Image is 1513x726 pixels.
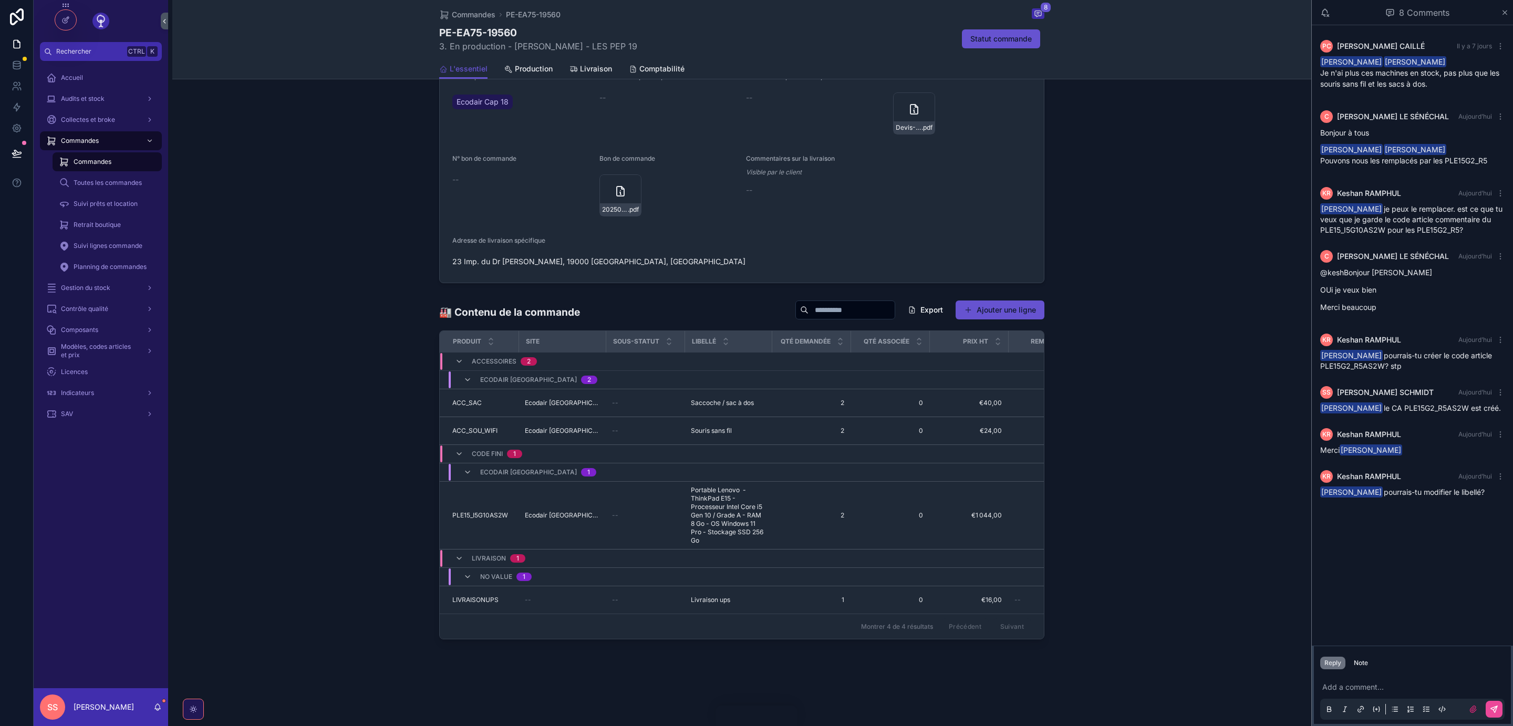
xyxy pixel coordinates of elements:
[1337,429,1401,440] span: Keshan RAMPHUL
[1337,111,1449,122] span: [PERSON_NAME] LE SÉNÉCHAL
[525,399,599,407] a: Ecodair [GEOGRAPHIC_DATA]
[921,123,932,132] span: .pdf
[527,357,531,366] div: 2
[778,511,844,520] a: 2
[40,383,162,402] a: Indicateurs
[1032,8,1044,21] button: 8
[691,399,754,407] span: Saccoche / sac à dos
[1322,430,1331,439] span: KR
[1458,472,1492,480] span: Aujourd’hui
[452,236,545,244] span: Adresse de livraison spécifique
[1457,42,1492,50] span: Il y a 7 jours
[1340,444,1402,455] span: [PERSON_NAME]
[1320,144,1383,155] span: [PERSON_NAME]
[612,511,678,520] a: --
[452,427,498,435] span: ACC_SOU_WIFI
[691,486,765,545] a: Portable Lenovo - ThinkPad E15 - Processeur Intel Core i5 Gen 10 / Grade A - RAM 8 Go - OS Window...
[1322,472,1331,481] span: KR
[40,89,162,108] a: Audits et stock
[778,596,844,604] span: 1
[472,357,516,366] span: Accessoires
[1337,188,1401,199] span: Keshan RAMPHUL
[691,596,730,604] span: Livraison ups
[480,573,512,581] span: No value
[1399,6,1449,19] span: 8 Comments
[1014,427,1081,435] a: 12%
[1337,251,1449,262] span: [PERSON_NAME] LE SÉNÉCHAL
[1337,387,1434,398] span: [PERSON_NAME] SCHMIDT
[691,596,765,604] a: Livraison ups
[74,158,111,166] span: Commandes
[1458,252,1492,260] span: Aujourd’hui
[1320,351,1492,370] span: pourrais-tu créer le code article PLE15G2_R5AS2W? stp
[1320,350,1383,361] span: [PERSON_NAME]
[612,427,618,435] span: --
[439,25,637,40] h1: PE-EA75-19560
[61,326,98,334] span: Composants
[1337,41,1425,51] span: [PERSON_NAME] CAILLÉ
[857,511,923,520] a: 0
[1014,399,1081,407] a: 100%
[1384,56,1446,67] span: [PERSON_NAME]
[746,185,752,195] span: --
[480,468,577,476] span: Ecodair [GEOGRAPHIC_DATA]
[452,511,508,520] span: PLE15_I5G10AS2W
[1384,144,1446,155] span: [PERSON_NAME]
[1320,67,1505,89] p: Je n'ai plus ces machines en stock, pas plus que les souris sans fil et les sacs à dos.
[452,427,512,435] a: ACC_SOU_WIFI
[691,399,765,407] a: Saccoche / sac à dos
[439,305,580,319] h1: 🏭 Contenu de la commande
[962,29,1040,48] button: Statut commande
[1320,267,1505,278] p: @keshBonjour [PERSON_NAME]
[1337,471,1401,482] span: Keshan RAMPHUL
[1320,284,1505,295] p: OUi je veux bien
[74,179,142,187] span: Toutes les commandes
[956,300,1044,319] a: Ajouter une ligne
[40,110,162,129] a: Collectes et broke
[127,46,146,57] span: Ctrl
[61,389,94,397] span: Indicateurs
[1458,189,1492,197] span: Aujourd’hui
[452,174,459,185] span: --
[53,257,162,276] a: Planning de commandes
[1040,2,1051,13] span: 8
[936,596,1002,604] span: €16,00
[613,337,659,346] span: Sous-statut
[452,9,495,20] span: Commandes
[439,59,488,79] a: L'essentiel
[452,95,513,109] a: Ecodair Cap 18
[92,13,109,29] img: App logo
[1320,403,1501,412] span: le CA PLE15G2_R5AS2W est créé.
[40,278,162,297] a: Gestion du stock
[936,427,1002,435] a: €24,00
[599,92,606,103] span: --
[599,174,641,216] a: 20250902185454897.pdf
[857,399,923,407] span: 0
[896,123,921,132] span: Devis---19560-17330
[53,194,162,213] a: Suivi prêts et location
[40,42,162,61] button: RechercherCtrlK
[963,337,988,346] span: Prix HT
[1322,189,1331,198] span: KR
[778,399,844,407] span: 2
[61,95,105,103] span: Audits et stock
[1014,511,1081,520] a: 14%
[452,399,512,407] a: ACC_SAC
[936,511,1002,520] span: €1 044,00
[580,64,612,74] span: Livraison
[1320,402,1383,413] span: [PERSON_NAME]
[1320,204,1502,234] span: je peux le remplacer. est ce que tu veux que je garde le code article commentaire du PLE15_I5G10A...
[74,702,134,712] p: [PERSON_NAME]
[1320,127,1505,138] p: Bonjour à tous
[61,74,83,82] span: Accueil
[781,337,831,346] span: Qté demandée
[40,299,162,318] a: Contrôle qualité
[746,168,802,177] em: Visible par le client
[452,596,512,604] a: LIVRAISONUPS
[1322,42,1331,50] span: PC
[1458,112,1492,120] span: Aujourd’hui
